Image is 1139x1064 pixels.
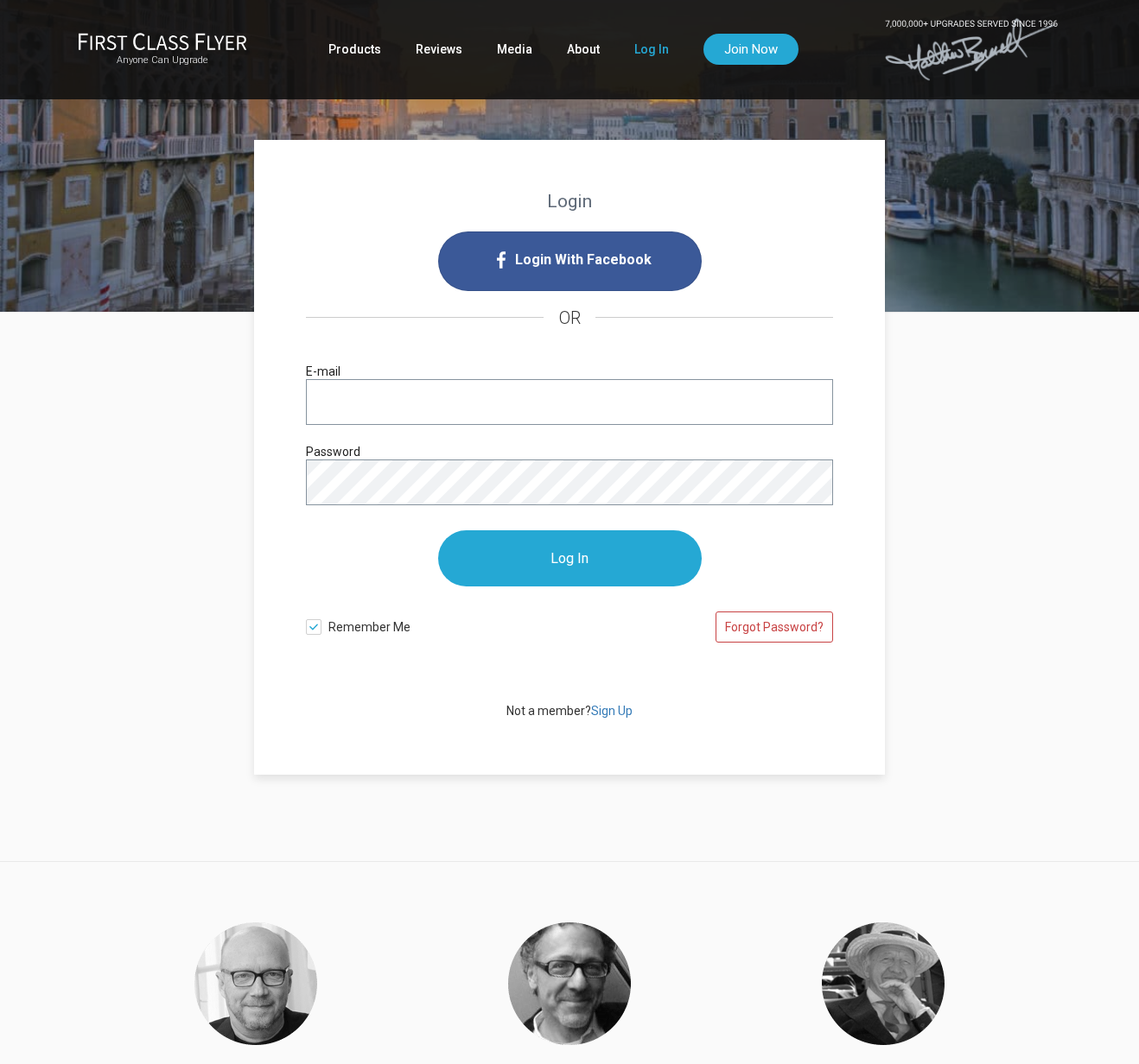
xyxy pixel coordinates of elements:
img: Thomas.png [508,922,631,1045]
label: E-mail [306,362,340,381]
h4: OR [306,291,833,345]
span: Login With Facebook [515,246,652,274]
label: Password [306,442,360,461]
small: Anyone Can Upgrade [78,54,247,66]
img: Haggis-v2.png [194,922,317,1045]
i: Login with Facebook [438,231,702,291]
a: Forgot Password? [716,611,833,643]
a: Join Now [703,34,799,65]
input: Log In [438,530,702,586]
img: First Class Flyer [78,32,247,50]
span: Not a member? [506,704,633,718]
a: About [567,34,600,65]
a: Sign Up [591,704,633,718]
span: Remember Me [328,611,569,636]
strong: Login [547,191,592,212]
a: Media [497,34,532,65]
a: First Class FlyerAnyone Can Upgrade [78,32,247,66]
a: Reviews [416,34,462,65]
img: Collins.png [822,922,945,1045]
a: Log In [634,34,669,65]
a: Products [328,34,381,65]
